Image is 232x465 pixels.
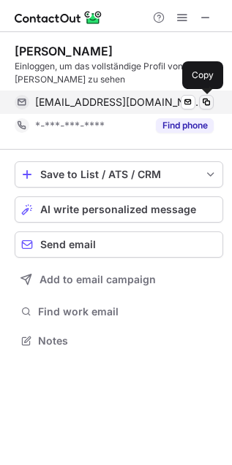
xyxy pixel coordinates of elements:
span: AI write personalized message [40,204,196,215]
button: Send email [15,231,223,258]
button: Add to email campaign [15,266,223,293]
button: Find work email [15,301,223,322]
button: Notes [15,331,223,351]
span: Notes [38,334,217,347]
img: ContactOut v5.3.10 [15,9,102,26]
button: Reveal Button [156,118,214,133]
div: Einloggen, um das vollständige Profil von [PERSON_NAME] zu sehen [15,60,223,86]
button: save-profile-one-click [15,161,223,188]
button: AI write personalized message [15,196,223,223]
div: Save to List / ATS / CRM [40,169,198,180]
span: Find work email [38,305,217,318]
span: [EMAIL_ADDRESS][DOMAIN_NAME] [35,96,203,109]
div: [PERSON_NAME] [15,44,113,58]
span: Send email [40,239,96,250]
span: Add to email campaign [40,274,156,285]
